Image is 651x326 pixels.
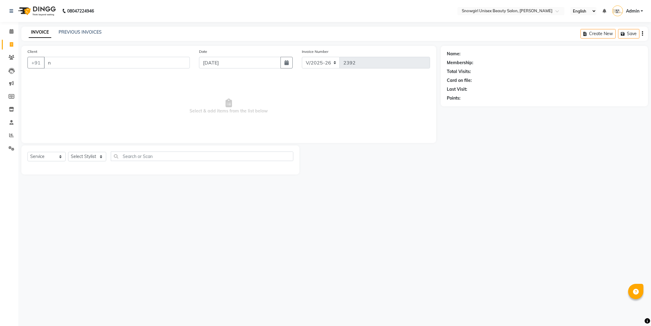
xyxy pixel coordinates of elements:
[626,8,639,14] span: Admin
[302,49,328,54] label: Invoice Number
[29,27,51,38] a: INVOICE
[612,5,623,16] img: Admin
[27,49,37,54] label: Client
[44,57,190,68] input: Search by Name/Mobile/Email/Code
[447,86,467,93] div: Last Visit:
[111,152,293,161] input: Search or Scan
[27,76,430,137] span: Select & add items from the list below
[447,95,461,101] div: Points:
[447,60,473,66] div: Membership:
[59,29,102,35] a: PREVIOUS INVOICES
[447,51,461,57] div: Name:
[447,77,472,84] div: Card on file:
[199,49,207,54] label: Date
[27,57,45,68] button: +91
[16,2,57,20] img: logo
[625,302,645,320] iframe: chat widget
[580,29,616,38] button: Create New
[447,68,471,75] div: Total Visits:
[618,29,639,38] button: Save
[67,2,94,20] b: 08047224946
